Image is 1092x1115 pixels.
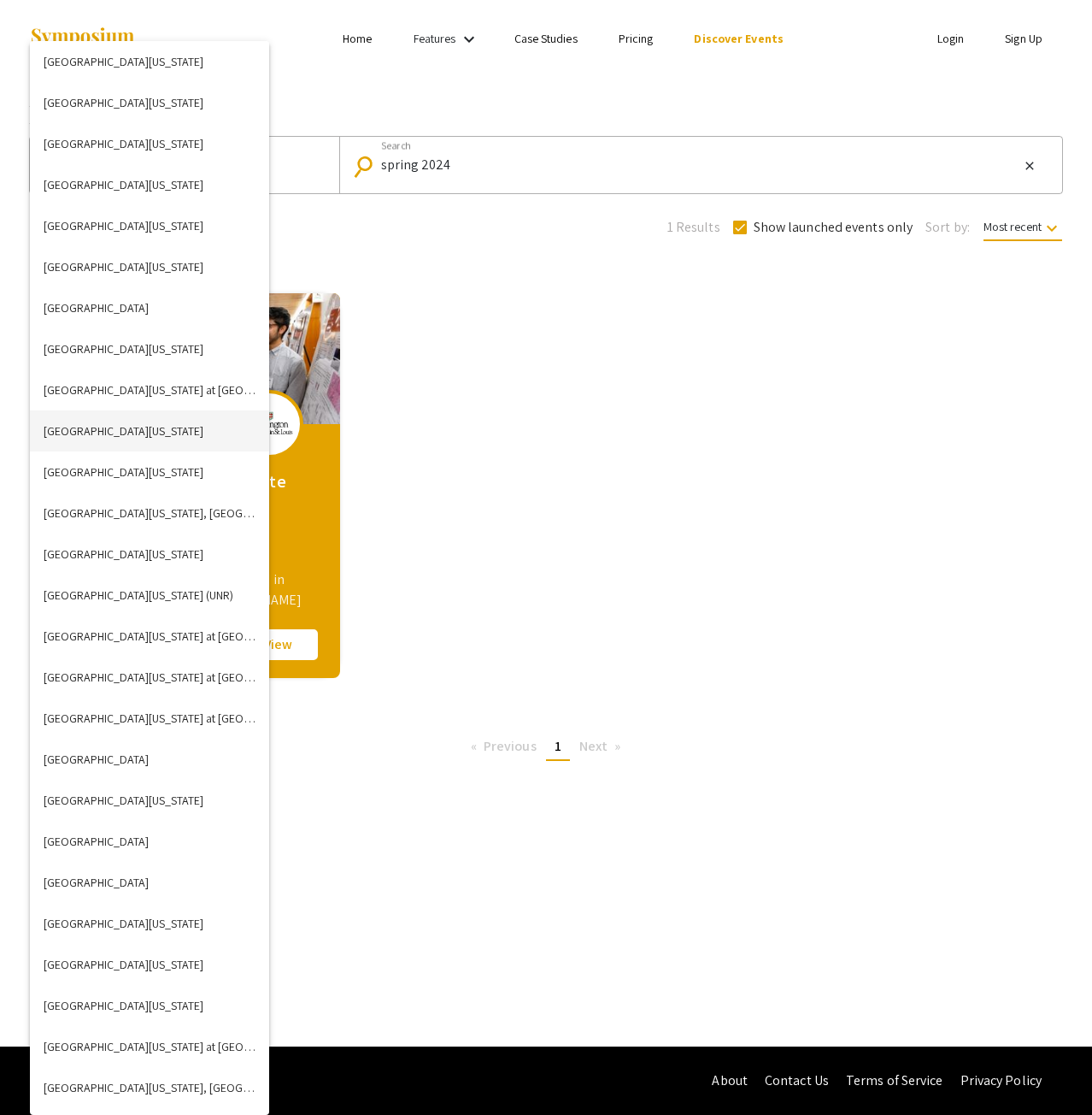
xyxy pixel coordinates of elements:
button: [GEOGRAPHIC_DATA][US_STATE] [30,328,269,369]
button: [GEOGRAPHIC_DATA][US_STATE] [30,82,269,123]
button: [GEOGRAPHIC_DATA] [30,739,269,780]
button: [GEOGRAPHIC_DATA][US_STATE] [30,410,269,451]
button: [GEOGRAPHIC_DATA][US_STATE] [30,903,269,944]
button: [GEOGRAPHIC_DATA][US_STATE] [30,780,269,821]
button: [GEOGRAPHIC_DATA][US_STATE] (UNR) [30,575,269,616]
button: [GEOGRAPHIC_DATA][US_STATE] [30,246,269,287]
button: [GEOGRAPHIC_DATA] [30,821,269,862]
button: [GEOGRAPHIC_DATA][US_STATE] [30,985,269,1026]
button: [GEOGRAPHIC_DATA] [30,287,269,328]
button: [GEOGRAPHIC_DATA][US_STATE] [30,534,269,575]
button: [GEOGRAPHIC_DATA][US_STATE] [30,944,269,985]
button: [GEOGRAPHIC_DATA][US_STATE] [30,205,269,246]
button: [GEOGRAPHIC_DATA][US_STATE] [30,41,269,82]
button: [GEOGRAPHIC_DATA][US_STATE], [GEOGRAPHIC_DATA] [30,493,269,534]
button: [GEOGRAPHIC_DATA][US_STATE] at [GEOGRAPHIC_DATA] [30,657,269,698]
button: [GEOGRAPHIC_DATA][US_STATE] at [GEOGRAPHIC_DATA] [30,369,269,410]
button: [GEOGRAPHIC_DATA][US_STATE] [30,164,269,205]
button: [GEOGRAPHIC_DATA][US_STATE] [30,451,269,493]
button: [GEOGRAPHIC_DATA][US_STATE] at [GEOGRAPHIC_DATA] [30,698,269,739]
button: [GEOGRAPHIC_DATA][US_STATE], [GEOGRAPHIC_DATA] [30,1067,269,1108]
button: [GEOGRAPHIC_DATA][US_STATE] [30,123,269,164]
button: [GEOGRAPHIC_DATA][US_STATE] at [GEOGRAPHIC_DATA] [30,616,269,657]
button: [GEOGRAPHIC_DATA] [30,862,269,903]
button: [GEOGRAPHIC_DATA][US_STATE] at [GEOGRAPHIC_DATA] [30,1026,269,1067]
